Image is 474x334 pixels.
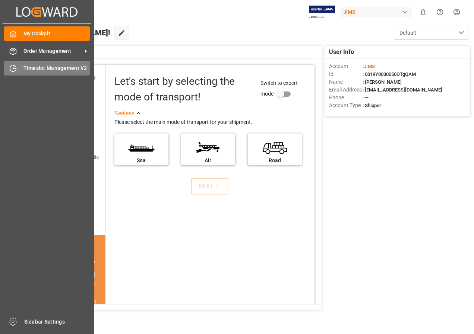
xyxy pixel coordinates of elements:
div: See less [114,109,135,118]
span: : [363,64,375,69]
img: Exertis%20JAM%20-%20Email%20Logo.jpg_1722504956.jpg [309,6,335,19]
span: My Cockpit [23,30,90,38]
span: Id [329,70,363,78]
a: Timeslot Management V2 [4,61,90,76]
span: JIMS [364,64,375,69]
div: NEXT [199,182,221,191]
span: User Info [329,48,354,57]
span: Sidebar Settings [24,318,91,326]
span: : 0019Y0000050OTgQAM [363,71,416,77]
span: Email Address [329,86,363,94]
span: Phone [329,94,363,102]
div: Air [185,157,231,164]
div: JIMS [340,7,412,17]
button: NEXT [191,178,228,195]
span: : Shipper [363,103,381,108]
div: Sea [118,157,165,164]
button: Help Center [432,4,448,20]
div: Road [252,157,298,164]
span: Account Type [329,102,363,109]
span: Account [329,62,363,70]
span: : — [363,95,369,100]
span: : [EMAIL_ADDRESS][DOMAIN_NAME] [363,87,442,93]
span: Name [329,78,363,86]
span: Switch to expert mode [260,80,298,97]
span: : [PERSON_NAME] [363,79,402,85]
button: show 0 new notifications [415,4,432,20]
div: Add shipping details [52,153,99,161]
span: Default [399,29,416,37]
a: My Cockpit [4,26,90,41]
button: JIMS [340,5,415,19]
span: Order Management [23,47,82,55]
div: Please select the main mode of transport for your shipment. [114,118,309,127]
span: Timeslot Management V2 [23,64,90,72]
button: open menu [394,26,468,40]
div: Let's start by selecting the mode of transport! [114,74,253,105]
